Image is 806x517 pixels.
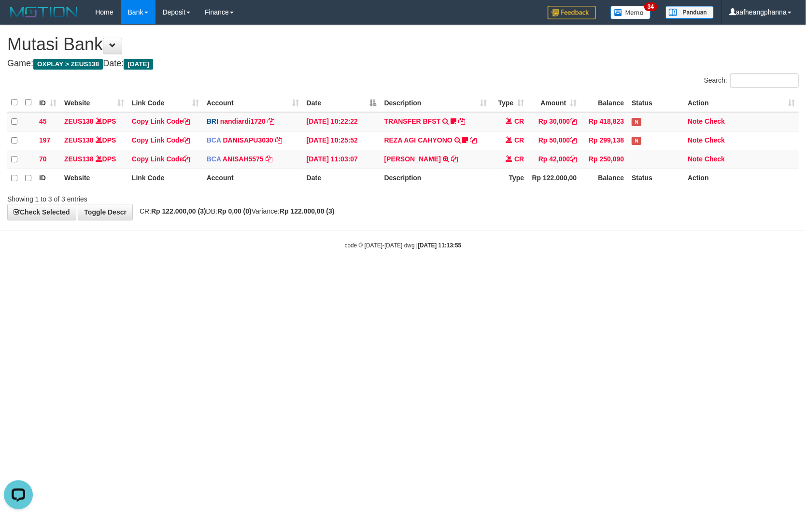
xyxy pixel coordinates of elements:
th: Status [628,169,684,187]
th: Balance [580,93,628,112]
a: ZEUS138 [64,136,94,144]
h4: Game: Date: [7,59,799,69]
span: BCA [207,155,221,163]
span: Has Note [632,118,641,126]
th: Type: activate to sort column ascending [491,93,528,112]
a: TRANSFER BFST [384,117,441,125]
th: Date: activate to sort column descending [303,93,381,112]
img: Feedback.jpg [548,6,596,19]
span: [DATE] [124,59,153,70]
a: Copy Link Code [132,136,190,144]
td: Rp 250,090 [580,150,628,169]
span: BCA [207,136,221,144]
th: Balance [580,169,628,187]
th: Description [381,169,491,187]
th: Status [628,93,684,112]
th: Link Code [128,169,203,187]
td: DPS [60,131,128,150]
span: 70 [39,155,47,163]
th: Amount: activate to sort column ascending [528,93,580,112]
strong: Rp 0,00 (0) [217,207,252,215]
th: Website [60,169,128,187]
a: REZA AGI CAHYONO [384,136,452,144]
a: ANISAH5575 [223,155,264,163]
a: DANISAPU3030 [223,136,273,144]
span: 197 [39,136,50,144]
a: nandiardi1720 [220,117,266,125]
th: Date [303,169,381,187]
a: Copy Link Code [132,155,190,163]
a: Copy nandiardi1720 to clipboard [268,117,274,125]
th: Account: activate to sort column ascending [203,93,303,112]
a: Copy Link Code [132,117,190,125]
span: CR [514,136,524,144]
a: Copy Rp 50,000 to clipboard [570,136,577,144]
a: Copy Rp 30,000 to clipboard [570,117,577,125]
a: [PERSON_NAME] [384,155,441,163]
th: Rp 122.000,00 [528,169,580,187]
span: CR [514,117,524,125]
small: code © [DATE]-[DATE] dwg | [345,242,462,249]
td: [DATE] 11:03:07 [303,150,381,169]
th: Website: activate to sort column ascending [60,93,128,112]
a: Check [705,136,725,144]
td: [DATE] 10:25:52 [303,131,381,150]
a: ZEUS138 [64,155,94,163]
span: Has Note [632,137,641,145]
td: DPS [60,112,128,131]
th: Type [491,169,528,187]
a: Check [705,117,725,125]
td: Rp 50,000 [528,131,580,150]
th: Action: activate to sort column ascending [684,93,799,112]
span: CR [514,155,524,163]
a: Copy TEGUH YULIAN to clipboard [451,155,458,163]
td: Rp 299,138 [580,131,628,150]
td: [DATE] 10:22:22 [303,112,381,131]
th: Description: activate to sort column ascending [381,93,491,112]
h1: Mutasi Bank [7,35,799,54]
a: Note [688,117,703,125]
a: Copy TRANSFER BFST to clipboard [458,117,465,125]
span: 34 [644,2,657,11]
img: MOTION_logo.png [7,5,81,19]
a: Copy Rp 42,000 to clipboard [570,155,577,163]
a: Copy REZA AGI CAHYONO to clipboard [470,136,477,144]
a: Check [705,155,725,163]
span: BRI [207,117,218,125]
a: ZEUS138 [64,117,94,125]
th: Action [684,169,799,187]
td: Rp 418,823 [580,112,628,131]
a: Toggle Descr [78,204,133,220]
button: Open LiveChat chat widget [4,4,33,33]
a: Copy ANISAH5575 to clipboard [266,155,272,163]
a: Copy DANISAPU3030 to clipboard [275,136,282,144]
img: panduan.png [665,6,714,19]
td: Rp 30,000 [528,112,580,131]
a: Note [688,136,703,144]
strong: [DATE] 11:13:55 [418,242,461,249]
td: Rp 42,000 [528,150,580,169]
th: Account [203,169,303,187]
th: ID [35,169,60,187]
a: Check Selected [7,204,76,220]
th: Link Code: activate to sort column ascending [128,93,203,112]
a: Note [688,155,703,163]
label: Search: [704,73,799,88]
th: ID: activate to sort column ascending [35,93,60,112]
td: DPS [60,150,128,169]
span: OXPLAY > ZEUS138 [33,59,103,70]
span: 45 [39,117,47,125]
div: Showing 1 to 3 of 3 entries [7,190,328,204]
strong: Rp 122.000,00 (3) [280,207,335,215]
strong: Rp 122.000,00 (3) [151,207,206,215]
img: Button%20Memo.svg [610,6,651,19]
input: Search: [730,73,799,88]
span: CR: DB: Variance: [135,207,335,215]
